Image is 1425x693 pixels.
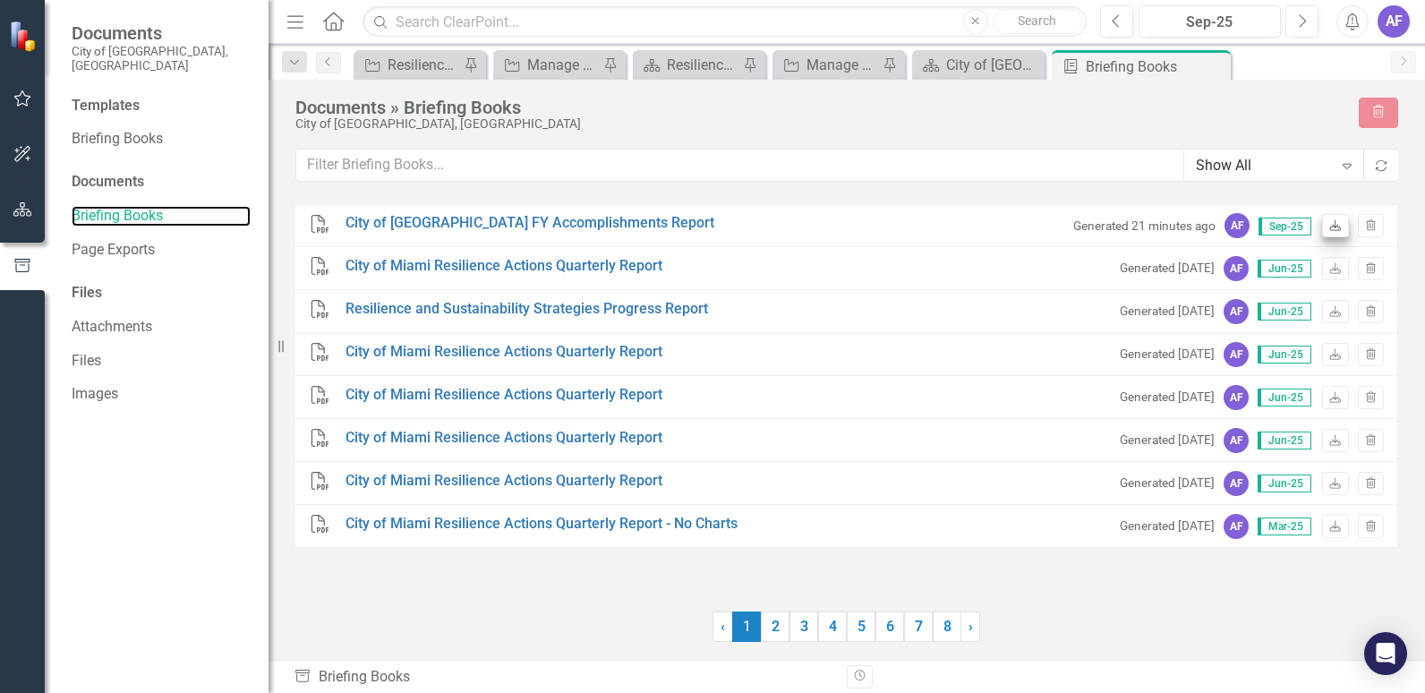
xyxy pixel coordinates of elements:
span: 1 [732,612,761,642]
small: Generated [DATE] [1120,475,1215,492]
a: Resilience and Sustainability Strategies Progress Report [346,299,708,320]
small: Generated [DATE] [1120,518,1215,535]
a: 3 [789,612,818,642]
a: Files [72,351,251,372]
a: City of Miami Resilience Actions Quarterly Report [346,342,662,363]
div: Resilience and Sustainability [667,54,738,76]
a: 4 [818,612,847,642]
small: Generated [DATE] [1120,303,1215,320]
div: City of [GEOGRAPHIC_DATA] [946,54,1040,76]
button: Sep-25 [1139,5,1281,38]
a: Attachments [72,317,251,338]
small: City of [GEOGRAPHIC_DATA], [GEOGRAPHIC_DATA] [72,44,251,73]
small: Generated 21 minutes ago [1073,218,1216,235]
a: Resilience Actions assigned to Resilience and Sustainability [358,54,459,76]
small: Generated [DATE] [1120,389,1215,406]
span: Jun-25 [1258,346,1311,364]
a: Briefing Books [72,129,251,150]
small: Generated [DATE] [1120,432,1215,449]
a: Briefing Books [72,206,251,227]
input: Search ClearPoint... [363,6,1087,38]
a: City of [GEOGRAPHIC_DATA] [917,54,1040,76]
button: Search [993,9,1082,34]
div: Briefing Books [294,667,833,688]
div: Show All [1196,155,1333,175]
div: Documents » Briefing Books [295,98,1341,117]
img: ClearPoint Strategy [8,20,41,53]
span: Jun-25 [1258,475,1311,492]
a: Images [72,384,251,405]
div: Briefing Books [1086,56,1226,78]
div: Open Intercom Messenger [1364,632,1407,675]
a: Manage Elements [777,54,878,76]
small: Generated [DATE] [1120,260,1215,277]
span: Mar-25 [1258,518,1311,535]
a: City of Miami Resilience Actions Quarterly Report [346,428,662,449]
div: Documents [72,172,251,192]
span: Search [1018,13,1056,28]
div: AF [1224,385,1249,410]
span: › [968,618,973,635]
div: AF [1224,342,1249,367]
span: Jun-25 [1258,260,1311,278]
a: Resilience and Sustainability [637,54,738,76]
a: 5 [847,612,875,642]
div: City of [GEOGRAPHIC_DATA], [GEOGRAPHIC_DATA] [295,117,1341,131]
a: City of Miami Resilience Actions Quarterly Report [346,256,662,277]
a: Manage Reports [498,54,599,76]
a: 7 [904,612,933,642]
a: City of Miami Resilience Actions Quarterly Report [346,471,662,492]
div: Files [72,283,251,304]
div: AF [1224,428,1249,453]
a: 6 [875,612,904,642]
a: Page Exports [72,240,251,261]
div: AF [1224,213,1250,238]
div: Manage Reports [527,54,599,76]
div: AF [1224,256,1249,281]
div: AF [1224,514,1249,539]
a: 8 [933,612,961,642]
span: Jun-25 [1258,432,1311,449]
div: Templates [72,96,251,116]
a: City of [GEOGRAPHIC_DATA] FY Accomplishments Report [346,213,714,234]
a: City of Miami Resilience Actions Quarterly Report [346,385,662,406]
span: ‹ [721,618,725,635]
span: Jun-25 [1258,389,1311,406]
div: Sep-25 [1145,12,1275,33]
div: AF [1224,299,1249,324]
span: Jun-25 [1258,303,1311,321]
span: Sep-25 [1259,218,1311,235]
div: Manage Elements [806,54,878,76]
a: City of Miami Resilience Actions Quarterly Report - No Charts [346,514,738,535]
small: Generated [DATE] [1120,346,1215,363]
input: Filter Briefing Books... [295,149,1184,182]
div: Resilience Actions assigned to Resilience and Sustainability [388,54,459,76]
span: Documents [72,22,251,44]
button: AF [1378,5,1410,38]
a: 2 [761,612,789,642]
div: AF [1224,471,1249,496]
